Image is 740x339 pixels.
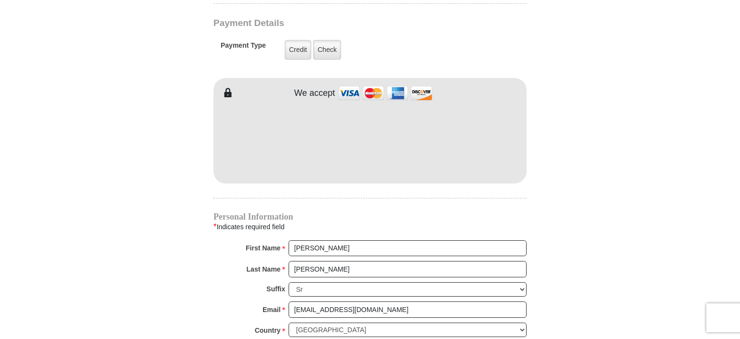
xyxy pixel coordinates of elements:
strong: Suffix [266,282,285,296]
div: Indicates required field [213,221,527,233]
h4: We accept [294,88,335,99]
strong: First Name [246,241,280,255]
img: credit cards accepted [337,83,434,104]
h5: Payment Type [221,41,266,54]
strong: Email [263,303,280,316]
h4: Personal Information [213,213,527,221]
label: Check [313,40,341,60]
h3: Payment Details [213,18,459,29]
strong: Country [255,324,281,337]
strong: Last Name [247,262,281,276]
label: Credit [285,40,311,60]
